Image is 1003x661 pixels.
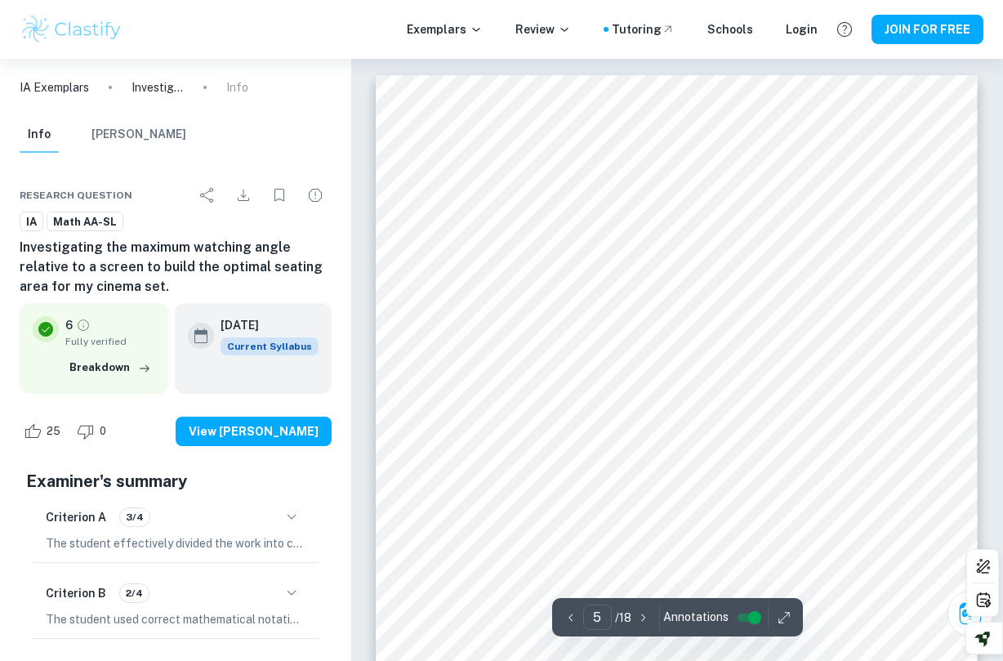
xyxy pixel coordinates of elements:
[65,355,155,380] button: Breakdown
[65,334,155,349] span: Fully verified
[663,609,729,626] span: Annotations
[20,117,59,153] button: Info
[221,337,319,355] span: Current Syllabus
[65,316,73,334] p: 6
[221,316,305,334] h6: [DATE]
[707,20,753,38] a: Schools
[47,214,123,230] span: Math AA-SL
[132,78,184,96] p: Investigating the maximum watching angle relative to a screen to build the optimal seating area f...
[91,423,115,440] span: 0
[91,117,186,153] button: [PERSON_NAME]
[515,20,571,38] p: Review
[20,13,123,46] img: Clastify logo
[20,212,43,232] a: IA
[46,584,106,602] h6: Criterion B
[46,508,106,526] h6: Criterion A
[76,318,91,333] a: Grade fully verified
[20,78,89,96] a: IA Exemplars
[227,179,260,212] div: Download
[38,423,69,440] span: 25
[20,238,332,297] h6: Investigating the maximum watching angle relative to a screen to build the optimal seating area f...
[407,20,483,38] p: Exemplars
[26,469,325,494] h5: Examiner's summary
[46,534,305,552] p: The student effectively divided the work into clear sections, including an introduction, body, an...
[47,212,123,232] a: Math AA-SL
[871,15,983,44] button: JOIN FOR FREE
[831,16,858,43] button: Help and Feedback
[612,20,675,38] a: Tutoring
[46,610,305,628] p: The student used correct mathematical notation, symbols, and terminology but included an unnecess...
[120,586,149,601] span: 2/4
[299,179,332,212] div: Report issue
[176,417,332,446] button: View [PERSON_NAME]
[615,609,631,627] p: / 18
[947,591,993,636] button: Ask Clai
[20,418,69,444] div: Like
[73,418,115,444] div: Dislike
[221,337,319,355] div: This exemplar is based on the current syllabus. Feel free to refer to it for inspiration/ideas wh...
[786,20,818,38] a: Login
[120,510,149,525] span: 3/4
[20,188,132,203] span: Research question
[20,214,42,230] span: IA
[191,179,224,212] div: Share
[263,179,296,212] div: Bookmark
[226,78,248,96] p: Info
